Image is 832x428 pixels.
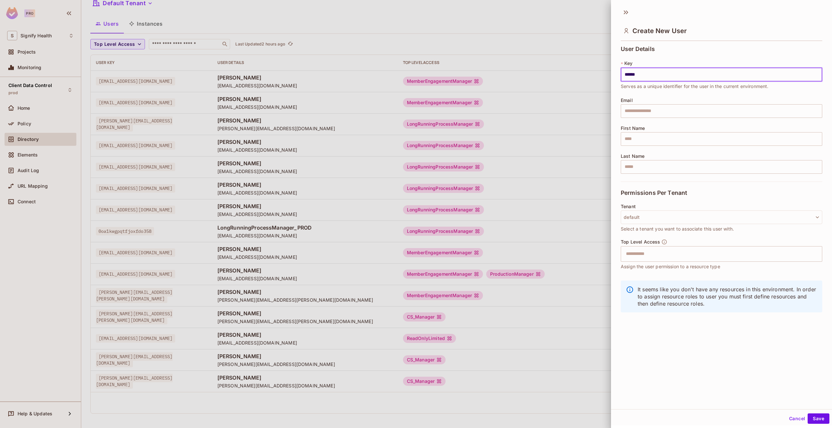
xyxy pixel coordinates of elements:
[621,263,720,270] span: Assign the user permission to a resource type
[621,154,644,159] span: Last Name
[624,61,632,66] span: Key
[632,27,687,35] span: Create New User
[621,225,734,233] span: Select a tenant you want to associate this user with.
[808,413,829,424] button: Save
[621,190,687,196] span: Permissions Per Tenant
[819,253,820,254] button: Open
[621,204,636,209] span: Tenant
[621,210,822,224] button: default
[638,286,817,307] p: It seems like you don't have any resources in this environment. In order to assign resource roles...
[621,126,645,131] span: First Name
[786,413,808,424] button: Cancel
[621,46,655,52] span: User Details
[621,83,769,90] span: Serves as a unique identifier for the user in the current environment.
[621,98,633,103] span: Email
[621,239,660,245] span: Top Level Access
